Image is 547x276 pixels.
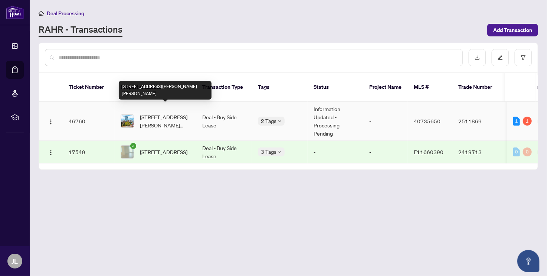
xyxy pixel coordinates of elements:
[6,6,24,19] img: logo
[513,117,520,126] div: 1
[252,73,308,102] th: Tags
[475,55,480,60] span: download
[196,73,252,102] th: Transaction Type
[45,146,57,158] button: Logo
[452,73,504,102] th: Trade Number
[12,256,18,266] span: JL
[47,10,84,17] span: Deal Processing
[48,119,54,125] img: Logo
[63,73,115,102] th: Ticket Number
[308,141,363,163] td: -
[452,102,504,141] td: 2511869
[261,147,276,156] span: 3 Tags
[121,115,134,127] img: thumbnail-img
[63,141,115,163] td: 17549
[363,141,408,163] td: -
[121,146,134,158] img: thumbnail-img
[278,150,282,154] span: down
[523,147,532,156] div: 0
[469,49,486,66] button: download
[517,250,540,272] button: Open asap
[414,118,440,124] span: 40735650
[140,113,190,129] span: [STREET_ADDRESS][PERSON_NAME][PERSON_NAME]
[363,102,408,141] td: -
[513,147,520,156] div: 0
[196,141,252,163] td: Deal - Buy Side Lease
[45,115,57,127] button: Logo
[140,148,187,156] span: [STREET_ADDRESS]
[63,102,115,141] td: 46760
[261,117,276,125] span: 2 Tags
[278,119,282,123] span: down
[408,73,452,102] th: MLS #
[308,102,363,141] td: Information Updated - Processing Pending
[130,143,136,149] span: check-circle
[523,117,532,126] div: 1
[414,149,443,155] span: E11660390
[493,24,532,36] span: Add Transaction
[308,73,363,102] th: Status
[452,141,504,163] td: 2419713
[515,49,532,66] button: filter
[492,49,509,66] button: edit
[521,55,526,60] span: filter
[115,73,196,102] th: Property Address
[39,23,122,37] a: RAHR - Transactions
[363,73,408,102] th: Project Name
[119,81,212,100] div: [STREET_ADDRESS][PERSON_NAME][PERSON_NAME]
[498,55,503,60] span: edit
[39,11,44,16] span: home
[196,102,252,141] td: Deal - Buy Side Lease
[48,150,54,156] img: Logo
[487,24,538,36] button: Add Transaction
